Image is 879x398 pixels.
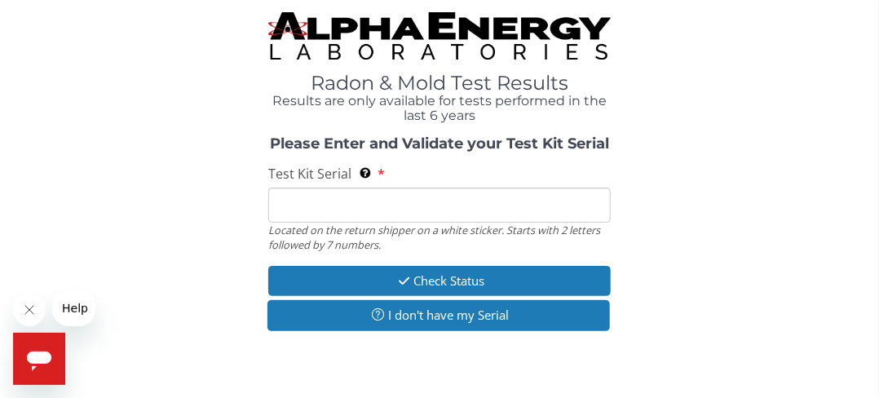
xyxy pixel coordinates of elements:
iframe: Message from company [52,290,95,326]
h4: Results are only available for tests performed in the last 6 years [268,94,610,122]
span: Test Kit Serial [268,165,351,183]
div: Located on the return shipper on a white sticker. Starts with 2 letters followed by 7 numbers. [268,223,610,253]
iframe: Button to launch messaging window [13,333,65,385]
img: TightCrop.jpg [268,12,610,60]
button: I don't have my Serial [267,300,609,330]
iframe: Close message [13,294,46,326]
h1: Radon & Mold Test Results [268,73,610,94]
button: Check Status [268,266,610,296]
strong: Please Enter and Validate your Test Kit Serial [270,135,609,153]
